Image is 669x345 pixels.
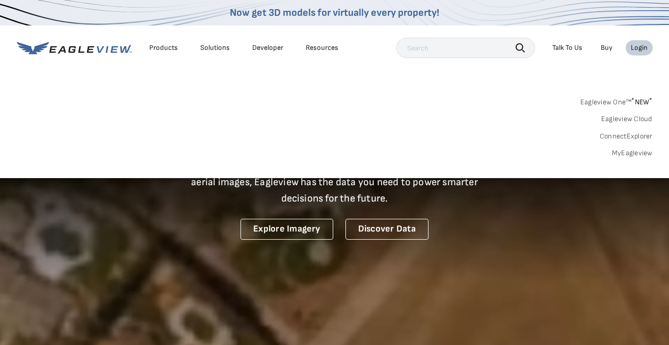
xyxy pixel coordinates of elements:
[200,43,230,52] div: Solutions
[149,43,178,52] div: Products
[179,158,491,207] p: A new era starts here. Built on more than 3.5 billion high-resolution aerial images, Eagleview ha...
[252,43,283,52] a: Developer
[230,7,439,19] a: Now get 3D models for virtually every property!
[552,43,582,52] div: Talk To Us
[631,43,648,52] div: Login
[396,38,535,58] input: Search
[612,149,653,158] a: MyEagleview
[240,219,333,240] a: Explore Imagery
[580,95,653,106] a: Eagleview One™*NEW*
[601,43,612,52] a: Buy
[345,219,429,240] a: Discover Data
[631,98,652,106] span: NEW
[306,43,338,52] div: Resources
[600,132,653,141] a: ConnectExplorer
[601,114,653,124] a: Eagleview Cloud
